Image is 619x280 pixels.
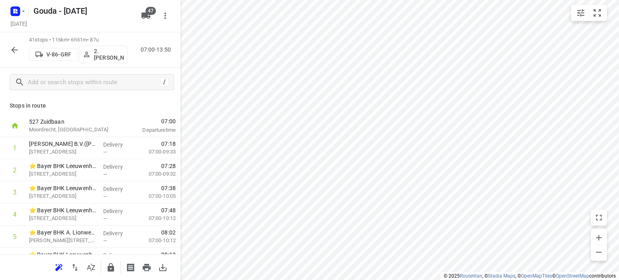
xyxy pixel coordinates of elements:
[13,233,17,241] div: 5
[103,141,133,149] p: Delivery
[138,8,154,24] button: 47
[573,5,589,21] button: Map settings
[136,148,176,156] p: 07:00-09:33
[103,207,133,215] p: Delivery
[51,263,67,271] span: Reoptimize route
[29,162,97,170] p: ⭐ Bayer BHK Leeuwenhoekweg Hoofdkantoor(Francesca Smit)
[145,7,156,15] span: 47
[13,166,17,174] div: 2
[29,184,97,192] p: ⭐ Bayer BHK Leeuwenhoekweg Hoofdkantoor(Francesca Smit)
[460,273,482,279] a: Routetitan
[521,273,552,279] a: OpenMapTiles
[7,19,30,28] h5: Project date
[141,46,174,54] p: 07:00-13:50
[123,117,176,125] span: 07:00
[136,214,176,222] p: 07:00-10:12
[29,192,97,200] p: Leeuwenhoekweg 52, Bergschenhoek
[29,251,97,259] p: ⭐ Bayer BHK Leeuwenhoekweg Hoofdkantoor(Francesca Smit)
[161,206,176,214] span: 07:48
[103,251,133,259] p: Delivery
[28,76,160,89] input: Add or search stops within route
[161,140,176,148] span: 07:18
[161,251,176,259] span: 08:13
[123,126,176,134] p: Departure time
[79,46,127,63] button: 2. [PERSON_NAME]
[161,184,176,192] span: 07:38
[136,236,176,245] p: 07:00-10:12
[556,273,589,279] a: OpenStreetMap
[139,263,155,271] span: Print route
[10,102,171,110] p: Stops in route
[13,211,17,218] div: 4
[103,185,133,193] p: Delivery
[29,148,97,156] p: Hoekeindseweg 141, Bergschenhoek
[103,229,133,237] p: Delivery
[103,163,133,171] p: Delivery
[29,140,97,148] p: De Jong Diepvries B.V.(Bob de Jong)
[94,48,124,61] p: 2. [PERSON_NAME]
[444,273,616,279] li: © 2025 , © , © © contributors
[13,189,17,196] div: 3
[29,170,97,178] p: Leeuwenhoekweg 52, Bergschenhoek
[29,118,113,126] p: 527 Zuidbaan
[30,4,135,17] h5: Rename
[29,36,127,44] p: 41 stops • 116km • 6h51m • 87u
[103,193,107,199] span: —
[123,263,139,271] span: Print shipping labels
[83,263,99,271] span: Sort by time window
[103,238,107,244] span: —
[161,228,176,236] span: 08:02
[29,206,97,214] p: ⭐ Bayer BHK Leeuwenhoekweg R&D Kas(Sjaak Scholtes)
[103,216,107,222] span: —
[136,170,176,178] p: 07:00-09:32
[103,259,119,276] button: Lock route
[589,5,605,21] button: Fit zoom
[29,214,97,222] p: Leeuwenhoekweg 52, Bergschenhoek
[136,192,176,200] p: 07:00-10:05
[46,51,71,58] p: V-86-GRF
[67,263,83,271] span: Reverse route
[488,273,515,279] a: Stadia Maps
[103,171,107,177] span: —
[29,48,77,61] button: V-86-GRF
[103,149,107,155] span: —
[571,5,607,21] div: small contained button group
[161,162,176,170] span: 07:28
[155,263,171,271] span: Download route
[160,78,169,87] div: /
[29,126,113,134] p: Moordrecht, [GEOGRAPHIC_DATA]
[29,236,97,245] p: Anthony Lionweg 36, Bergschenhoek
[13,144,17,152] div: 1
[29,228,97,236] p: ⭐ Bayer BHK A. Lionweg Productie(Franca Bok)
